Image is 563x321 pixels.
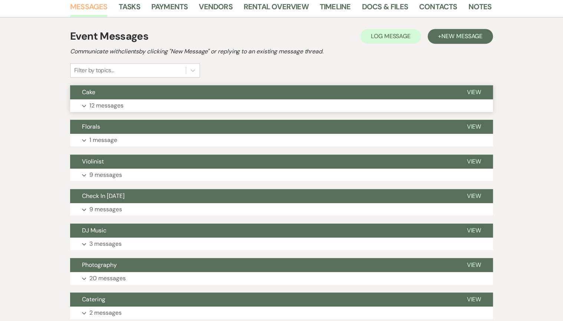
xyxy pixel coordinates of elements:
[428,29,493,44] button: +New Message
[244,1,309,17] a: Rental Overview
[89,308,122,318] p: 2 messages
[360,29,421,44] button: Log Message
[455,189,493,203] button: View
[151,1,188,17] a: Payments
[467,295,481,303] span: View
[320,1,351,17] a: Timeline
[70,155,455,169] button: Violinist
[70,203,493,216] button: 9 messages
[82,192,125,200] span: Check In [DATE]
[89,274,126,283] p: 20 messages
[82,295,105,303] span: Catering
[119,1,140,17] a: Tasks
[467,261,481,269] span: View
[82,123,100,130] span: Florals
[467,226,481,234] span: View
[89,170,122,180] p: 9 messages
[70,189,455,203] button: Check In [DATE]
[82,88,95,96] span: Cake
[70,47,493,56] h2: Communicate with clients by clicking "New Message" or replying to an existing message thread.
[89,135,117,145] p: 1 message
[419,1,457,17] a: Contacts
[70,1,108,17] a: Messages
[468,1,491,17] a: Notes
[82,261,117,269] span: Photography
[82,226,106,234] span: DJ Music
[70,85,455,99] button: Cake
[371,32,411,40] span: Log Message
[70,307,493,319] button: 2 messages
[467,192,481,200] span: View
[467,88,481,96] span: View
[89,101,124,110] p: 12 messages
[70,169,493,181] button: 9 messages
[467,158,481,165] span: View
[70,99,493,112] button: 12 messages
[455,120,493,134] button: View
[70,238,493,250] button: 3 messages
[455,292,493,307] button: View
[70,29,148,44] h1: Event Messages
[70,292,455,307] button: Catering
[455,224,493,238] button: View
[70,224,455,238] button: DJ Music
[455,85,493,99] button: View
[455,155,493,169] button: View
[70,134,493,146] button: 1 message
[362,1,408,17] a: Docs & Files
[441,32,483,40] span: New Message
[70,120,455,134] button: Florals
[89,205,122,214] p: 9 messages
[70,258,455,272] button: Photography
[455,258,493,272] button: View
[89,239,122,249] p: 3 messages
[82,158,104,165] span: Violinist
[70,272,493,285] button: 20 messages
[74,66,114,75] div: Filter by topics...
[467,123,481,130] span: View
[199,1,232,17] a: Vendors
